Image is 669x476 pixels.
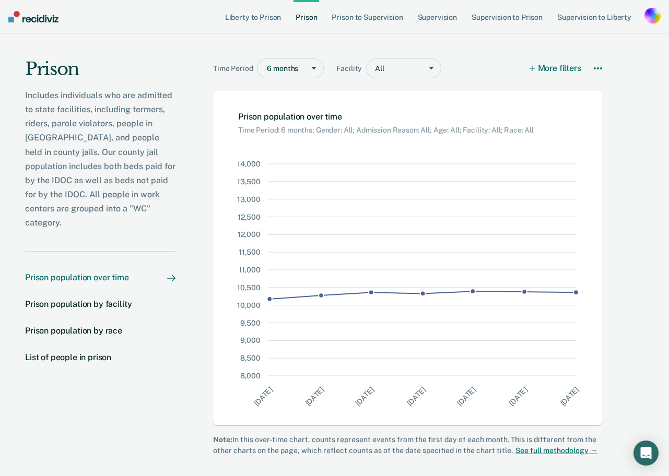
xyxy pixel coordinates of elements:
[367,61,422,76] div: All
[513,446,597,455] a: See full methodology →
[530,58,581,78] button: More filters
[336,64,366,73] span: Facility
[238,122,534,135] div: Time Period: 6 months; Gender: All; Admission Reason: All; Age: All; Facility: All; Race: All
[25,299,175,309] a: Prison population by facility
[25,58,175,88] div: Prison
[25,352,111,362] div: List of people in prison
[238,112,534,135] div: Prison population over time
[25,272,129,282] div: Prison population over time
[25,326,175,336] a: Prison population by race
[213,434,602,456] div: In this over-time chart, counts represent events from the first day of each month. This is differ...
[25,326,122,336] div: Prison population by race
[573,290,579,295] circle: Point at x Mon Sep 01 2025 00:00:00 GMT-0500 (Central Daylight Time) and y 10362
[213,435,232,444] strong: Note:
[267,296,272,302] circle: Point at x Sat Mar 01 2025 00:00:00 GMT-0600 (Central Standard Time) and y 10174
[25,299,132,309] div: Prison population by facility
[25,272,175,282] a: Prison population over time
[267,64,268,73] input: timePeriod
[25,352,175,362] a: List of people in prison
[8,11,58,22] img: Recidiviz
[633,441,659,466] div: Open Intercom Messenger
[25,88,175,230] div: Includes individuals who are admitted to state facilities, including termers, riders, parole viol...
[213,64,257,73] span: Time Period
